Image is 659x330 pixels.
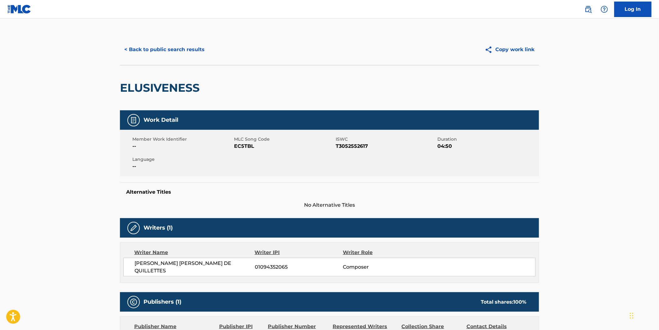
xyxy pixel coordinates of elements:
span: Language [132,156,232,163]
h5: Alternative Titles [126,189,533,195]
span: -- [132,143,232,150]
span: Composer [343,263,423,271]
span: 100 % [514,299,527,305]
img: help [601,6,608,13]
span: 04:50 [437,143,537,150]
span: EC5TBL [234,143,334,150]
img: Work Detail [130,117,137,124]
div: Writer IPI [255,249,343,256]
img: MLC Logo [7,5,31,14]
button: < Back to public search results [120,42,209,57]
div: Total shares: [481,298,527,306]
div: Writer Role [343,249,423,256]
span: -- [132,163,232,170]
button: Copy work link [480,42,539,57]
span: MLC Song Code [234,136,334,143]
iframe: Chat Widget [628,300,659,330]
span: [PERSON_NAME] [PERSON_NAME] DE QUILLETTES [135,260,255,275]
img: Writers [130,224,137,232]
span: No Alternative Titles [120,201,539,209]
h5: Writers (1) [144,224,173,231]
div: Writer Name [134,249,255,256]
span: Duration [437,136,537,143]
h5: Work Detail [144,117,178,124]
span: Member Work Identifier [132,136,232,143]
h2: ELUSIVENESS [120,81,203,95]
div: Drag [630,306,634,325]
span: ISWC [336,136,436,143]
span: T3052552617 [336,143,436,150]
span: 01094352065 [255,263,343,271]
div: Help [598,3,611,15]
h5: Publishers (1) [144,298,181,306]
a: Log In [614,2,652,17]
img: Copy work link [485,46,496,54]
a: Public Search [582,3,595,15]
img: Publishers [130,298,137,306]
img: search [585,6,592,13]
